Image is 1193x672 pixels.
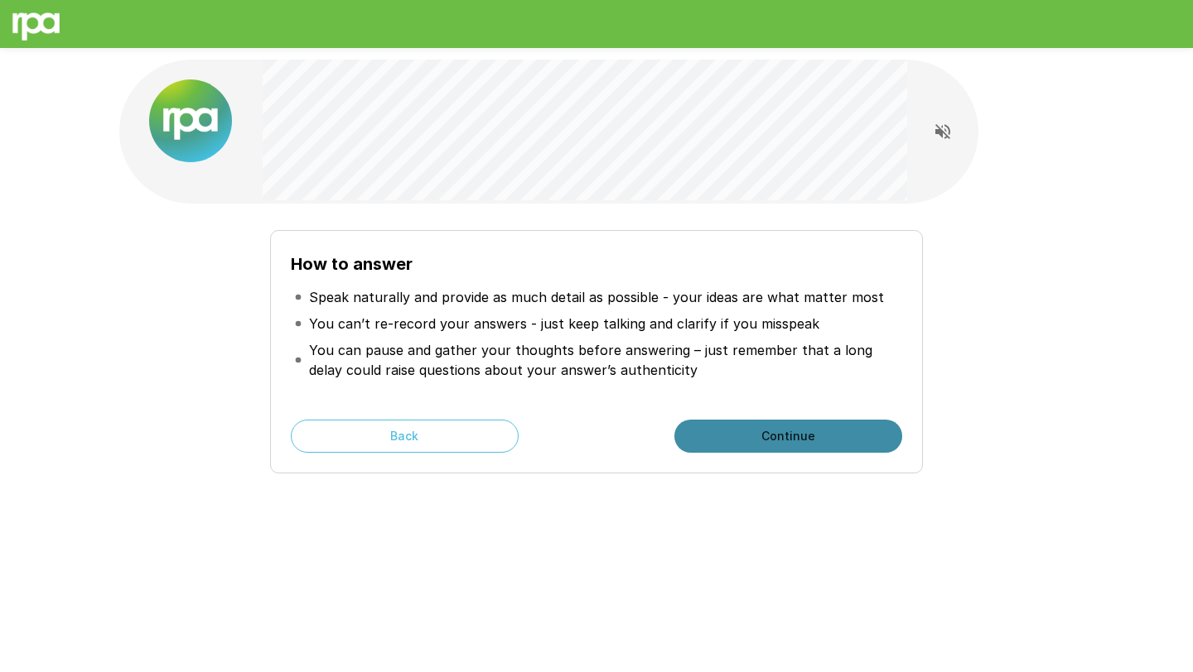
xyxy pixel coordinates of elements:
[291,254,413,274] b: How to answer
[309,287,884,307] p: Speak naturally and provide as much detail as possible - your ideas are what matter most
[149,79,232,162] img: new%2520logo%2520(1).png
[309,314,819,334] p: You can’t re-record your answers - just keep talking and clarify if you misspeak
[674,420,902,453] button: Continue
[926,115,959,148] button: Read questions aloud
[309,340,899,380] p: You can pause and gather your thoughts before answering – just remember that a long delay could r...
[291,420,519,453] button: Back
